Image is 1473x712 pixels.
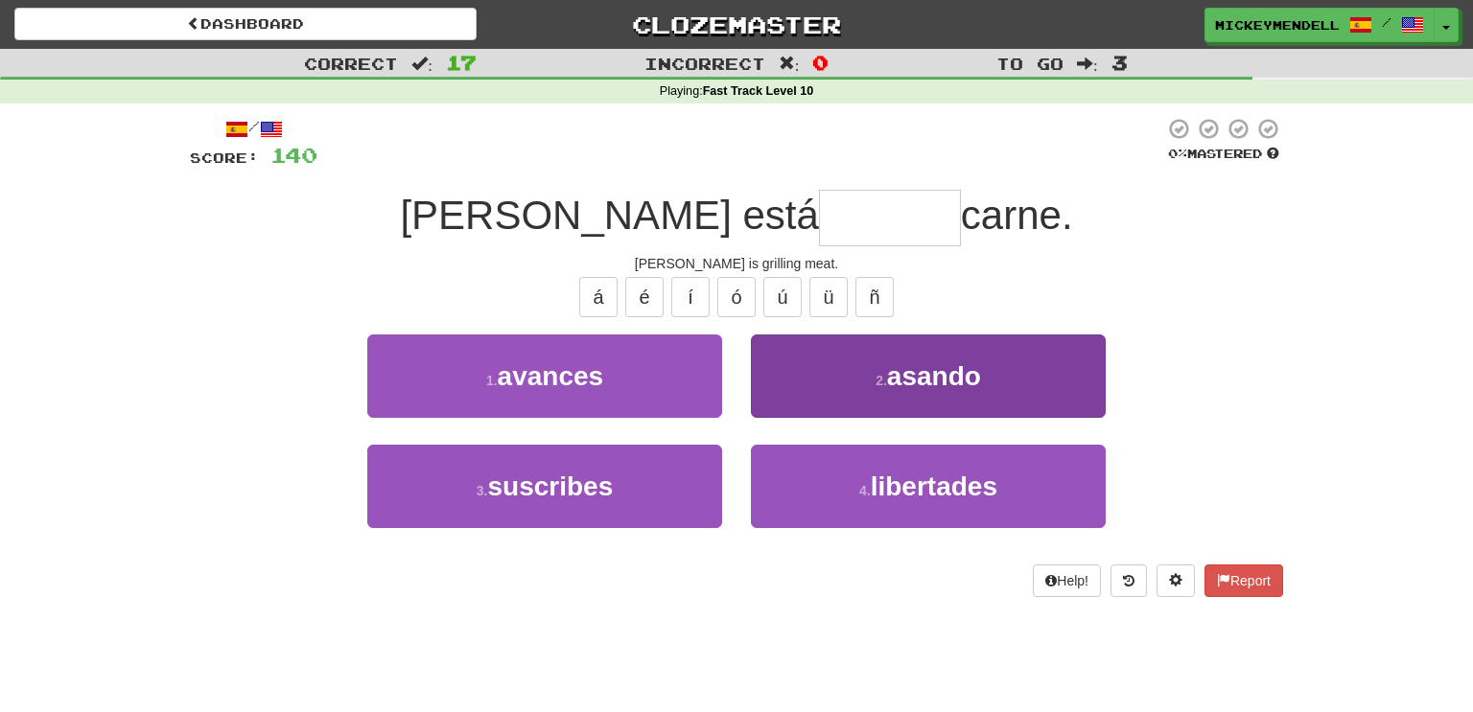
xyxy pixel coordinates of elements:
button: 3.suscribes [367,445,722,528]
span: / [1382,15,1391,29]
span: Incorrect [644,54,765,73]
button: ó [717,277,756,317]
button: é [625,277,664,317]
span: Correct [304,54,398,73]
button: Report [1204,564,1283,597]
div: Mastered [1164,146,1283,163]
span: 0 [812,51,829,74]
span: 140 [270,143,317,167]
button: á [579,277,618,317]
button: ñ [855,277,894,317]
span: 0 % [1168,146,1187,161]
button: í [671,277,710,317]
span: avances [498,361,604,391]
a: mickeymendell / [1204,8,1435,42]
div: [PERSON_NAME] is grilling meat. [190,254,1283,273]
span: 3 [1111,51,1128,74]
span: : [779,56,800,72]
span: libertades [871,471,997,501]
small: 1 . [486,373,498,388]
span: : [411,56,433,72]
span: Score: [190,149,259,166]
span: suscribes [487,471,613,501]
button: 1.avances [367,334,722,418]
span: carne. [961,193,1073,238]
a: Dashboard [14,8,477,40]
small: 4 . [859,483,871,498]
span: mickeymendell [1215,16,1340,34]
button: ú [763,277,802,317]
strong: Fast Track Level 10 [703,84,814,98]
button: 4.libertades [751,445,1106,528]
span: : [1077,56,1098,72]
span: To go [996,54,1064,73]
small: 2 . [876,373,887,388]
button: 2.asando [751,334,1106,418]
span: [PERSON_NAME] está [400,193,818,238]
small: 3 . [477,483,488,498]
button: Help! [1033,564,1101,597]
span: 17 [446,51,477,74]
button: Round history (alt+y) [1111,564,1147,597]
span: asando [887,361,981,391]
button: ü [809,277,848,317]
div: / [190,117,317,141]
a: Clozemaster [505,8,968,41]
